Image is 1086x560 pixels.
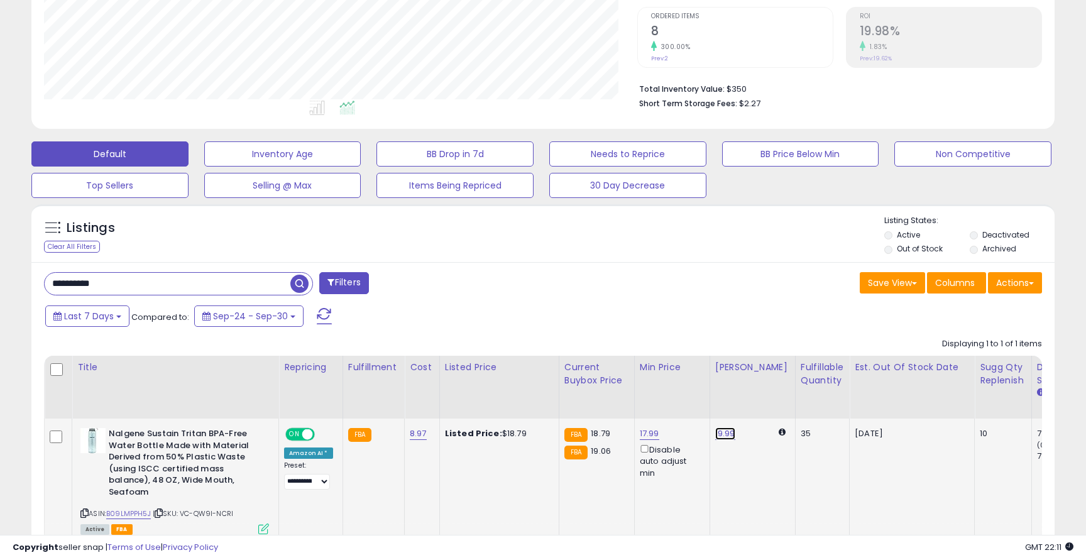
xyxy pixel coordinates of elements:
[860,272,925,294] button: Save View
[13,541,58,553] strong: Copyright
[897,243,943,254] label: Out of Stock
[640,427,659,440] a: 17.99
[564,428,588,442] small: FBA
[640,442,700,479] div: Disable auto adjust min
[860,55,892,62] small: Prev: 19.62%
[284,461,333,490] div: Preset:
[284,447,333,459] div: Amazon AI *
[1037,361,1083,387] div: Days In Stock
[445,361,554,374] div: Listed Price
[739,97,760,109] span: $2.27
[549,141,706,167] button: Needs to Reprice
[591,427,610,439] span: 18.79
[106,508,151,519] a: B09LMPPH5J
[204,141,361,167] button: Inventory Age
[194,305,304,327] button: Sep-24 - Sep-30
[13,542,218,554] div: seller snap | |
[855,361,969,374] div: Est. Out Of Stock Date
[109,428,261,501] b: Nalgene Sustain Tritan BPA-Free Water Bottle Made with Material Derived from 50% Plastic Waste (u...
[564,361,629,387] div: Current Buybox Price
[31,141,189,167] button: Default
[31,173,189,198] button: Top Sellers
[801,361,844,387] div: Fulfillable Quantity
[287,429,302,440] span: ON
[77,361,273,374] div: Title
[319,272,368,294] button: Filters
[715,427,735,440] a: 19.99
[651,13,833,20] span: Ordered Items
[348,361,399,374] div: Fulfillment
[982,243,1016,254] label: Archived
[376,141,534,167] button: BB Drop in 7d
[897,229,920,240] label: Active
[213,310,288,322] span: Sep-24 - Sep-30
[564,446,588,459] small: FBA
[884,215,1054,227] p: Listing States:
[639,80,1033,96] li: $350
[657,42,691,52] small: 300.00%
[980,361,1026,387] div: Sugg Qty Replenish
[855,428,965,439] p: [DATE]
[982,229,1029,240] label: Deactivated
[651,55,668,62] small: Prev: 2
[639,84,725,94] b: Total Inventory Value:
[67,219,115,237] h5: Listings
[549,173,706,198] button: 30 Day Decrease
[779,428,786,436] i: Calculated using Dynamic Max Price.
[935,277,975,289] span: Columns
[284,361,337,374] div: Repricing
[651,24,833,41] h2: 8
[44,241,100,253] div: Clear All Filters
[131,311,189,323] span: Compared to:
[591,445,611,457] span: 19.06
[988,272,1042,294] button: Actions
[860,13,1041,20] span: ROI
[348,428,371,442] small: FBA
[865,42,887,52] small: 1.83%
[640,361,705,374] div: Min Price
[64,310,114,322] span: Last 7 Days
[1025,541,1073,553] span: 2025-10-8 22:11 GMT
[927,272,986,294] button: Columns
[639,98,737,109] b: Short Term Storage Fees:
[107,541,161,553] a: Terms of Use
[410,361,434,374] div: Cost
[445,428,549,439] div: $18.79
[163,541,218,553] a: Privacy Policy
[860,24,1041,41] h2: 19.98%
[45,305,129,327] button: Last 7 Days
[722,141,879,167] button: BB Price Below Min
[204,173,361,198] button: Selling @ Max
[894,141,1051,167] button: Non Competitive
[975,356,1032,419] th: Please note that this number is a calculation based on your required days of coverage and your ve...
[445,427,502,439] b: Listed Price:
[410,427,427,440] a: 8.97
[80,428,106,453] img: 31U9dp85FXL._SL40_.jpg
[980,428,1022,439] div: 10
[153,508,233,519] span: | SKU: VC-QW9I-NCRI
[313,429,333,440] span: OFF
[942,338,1042,350] div: Displaying 1 to 1 of 1 items
[801,428,840,439] div: 35
[1037,440,1055,450] small: (0%)
[715,361,790,374] div: [PERSON_NAME]
[376,173,534,198] button: Items Being Repriced
[1037,387,1045,398] small: Days In Stock.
